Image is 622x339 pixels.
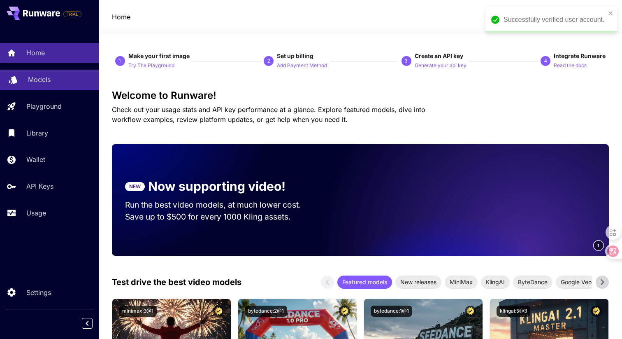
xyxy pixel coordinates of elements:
p: API Keys [26,181,53,191]
span: Check out your usage stats and API key performance at a glance. Explore featured models, dive int... [112,105,425,124]
p: Home [26,48,45,58]
span: KlingAI [481,278,510,286]
p: Models [28,75,51,84]
nav: breadcrumb [112,12,130,22]
span: ByteDance [513,278,552,286]
p: Read the docs [554,62,587,70]
div: New releases [395,276,441,289]
p: 1 [118,57,121,65]
span: 1 [597,242,600,248]
p: 3 [405,57,408,65]
span: Make your first image [128,52,190,59]
p: 4 [544,57,547,65]
button: minimax:3@1 [119,306,157,317]
p: Try The Playground [128,62,174,70]
button: Collapse sidebar [82,318,93,329]
span: MiniMax [445,278,478,286]
button: close [608,10,614,16]
span: Set up billing [277,52,313,59]
div: Collapse sidebar [88,316,99,331]
p: Now supporting video! [148,177,285,196]
button: Certified Model – Vetted for best performance and includes a commercial license. [591,306,602,317]
p: Usage [26,208,46,218]
button: klingai:5@3 [497,306,530,317]
button: Add Payment Method [277,60,327,70]
button: Certified Model – Vetted for best performance and includes a commercial license. [339,306,350,317]
div: KlingAI [481,276,510,289]
p: NEW [129,183,141,190]
h3: Welcome to Runware! [112,90,609,101]
span: Create an API key [415,52,463,59]
div: Successfully verified user account. [504,15,606,25]
span: Integrate Runware [554,52,606,59]
span: TRIAL [64,11,81,17]
button: Generate your api key [415,60,466,70]
p: 2 [267,57,270,65]
button: bytedance:1@1 [371,306,412,317]
button: Certified Model – Vetted for best performance and includes a commercial license. [465,306,476,317]
span: Add your payment card to enable full platform functionality. [63,9,81,19]
div: ByteDance [513,276,552,289]
button: Read the docs [554,60,587,70]
a: Home [112,12,130,22]
span: New releases [395,278,441,286]
p: Test drive the best video models [112,276,241,288]
p: Playground [26,101,62,111]
span: Featured models [337,278,392,286]
button: Try The Playground [128,60,174,70]
p: Wallet [26,154,45,164]
p: Library [26,128,48,138]
button: Certified Model – Vetted for best performance and includes a commercial license. [213,306,224,317]
span: Google Veo [556,278,596,286]
p: Save up to $500 for every 1000 Kling assets. [125,211,317,223]
p: Add Payment Method [277,62,327,70]
button: bytedance:2@1 [245,306,287,317]
p: Generate your api key [415,62,466,70]
div: Featured models [337,276,392,289]
p: Settings [26,288,51,297]
p: Run the best video models, at much lower cost. [125,199,317,211]
div: MiniMax [445,276,478,289]
div: Google Veo [556,276,596,289]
